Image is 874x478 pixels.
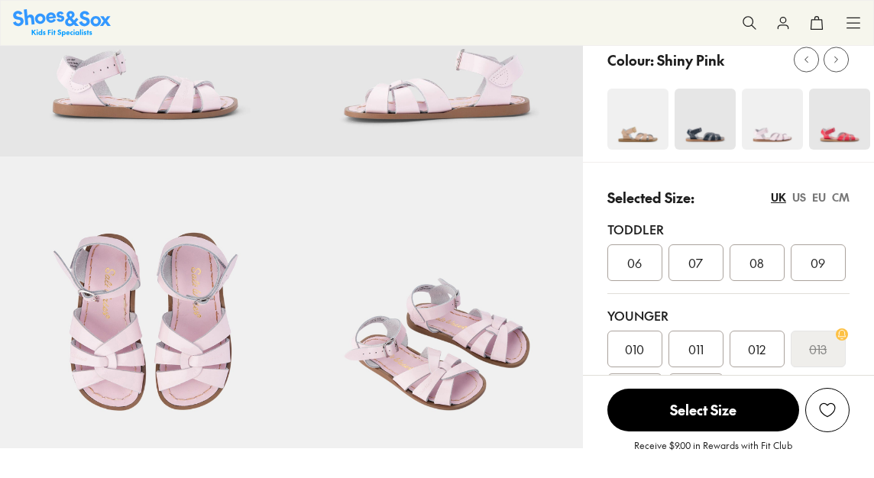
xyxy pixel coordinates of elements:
[805,388,850,432] button: Add to Wishlist
[607,389,799,431] span: Select Size
[607,187,694,208] p: Selected Size:
[13,9,111,36] a: Shoes & Sox
[792,189,806,205] div: US
[748,340,766,358] span: 012
[607,388,799,432] button: Select Size
[607,89,668,150] img: 4-517172_1
[13,9,111,36] img: SNS_Logo_Responsive.svg
[809,340,827,358] s: 013
[749,254,764,272] span: 08
[832,189,850,205] div: CM
[811,254,825,272] span: 09
[688,254,703,272] span: 07
[607,220,850,238] div: Toddler
[291,157,582,447] img: 7-452258_1
[771,189,786,205] div: UK
[812,189,826,205] div: EU
[657,50,724,70] p: Shiny Pink
[607,50,654,70] p: Colour:
[688,340,704,358] span: 011
[607,306,850,325] div: Younger
[742,89,803,150] img: 4-561186_1
[634,438,792,466] p: Receive $9.00 in Rewards with Fit Club
[675,89,736,150] img: 5_1
[627,254,642,272] span: 06
[625,340,644,358] span: 010
[809,89,870,150] img: 5_1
